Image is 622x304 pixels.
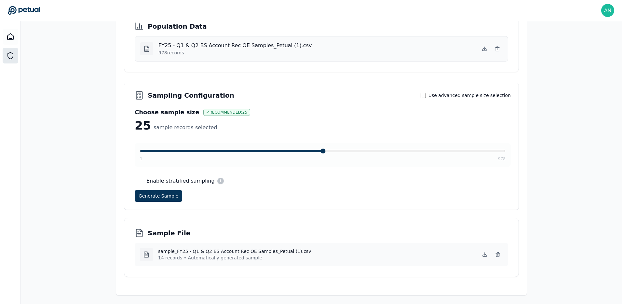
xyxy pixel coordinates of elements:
button: Download Sample File [480,249,490,260]
span: 1 [140,156,142,161]
span: i [217,178,224,184]
label: Enable stratified sampling [146,177,215,185]
a: Dashboard [3,29,18,45]
button: Delete File [492,44,503,54]
span: Choose sample size [135,108,199,117]
div: ✓ Recommended: 25 [203,109,250,116]
button: Delete Sample File [493,249,503,260]
h3: Sampling Configuration [148,91,234,100]
a: Go to Dashboard [8,6,40,15]
h4: sample_FY25 - Q1 & Q2 BS Account Rec OE Samples_Petual (1).csv [158,248,311,255]
div: sample records selected [154,124,217,133]
h3: Sample File [148,228,190,238]
div: Click to edit sample size [135,118,151,133]
p: 14 records • Automatically generated sample [158,255,311,261]
p: 978 records [158,49,312,56]
img: andrew+reddit@petual.ai [601,4,614,17]
button: Generate Sample [135,190,182,202]
h3: Population Data [148,22,207,31]
span: Use advanced sample size selection [428,92,511,99]
input: Use advanced sample size selection [421,93,426,98]
a: SOC [3,48,18,63]
button: Download File [479,44,490,54]
h4: FY25 - Q1 & Q2 BS Account Rec OE Samples_Petual (1).csv [158,42,312,49]
span: 978 [498,156,506,161]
